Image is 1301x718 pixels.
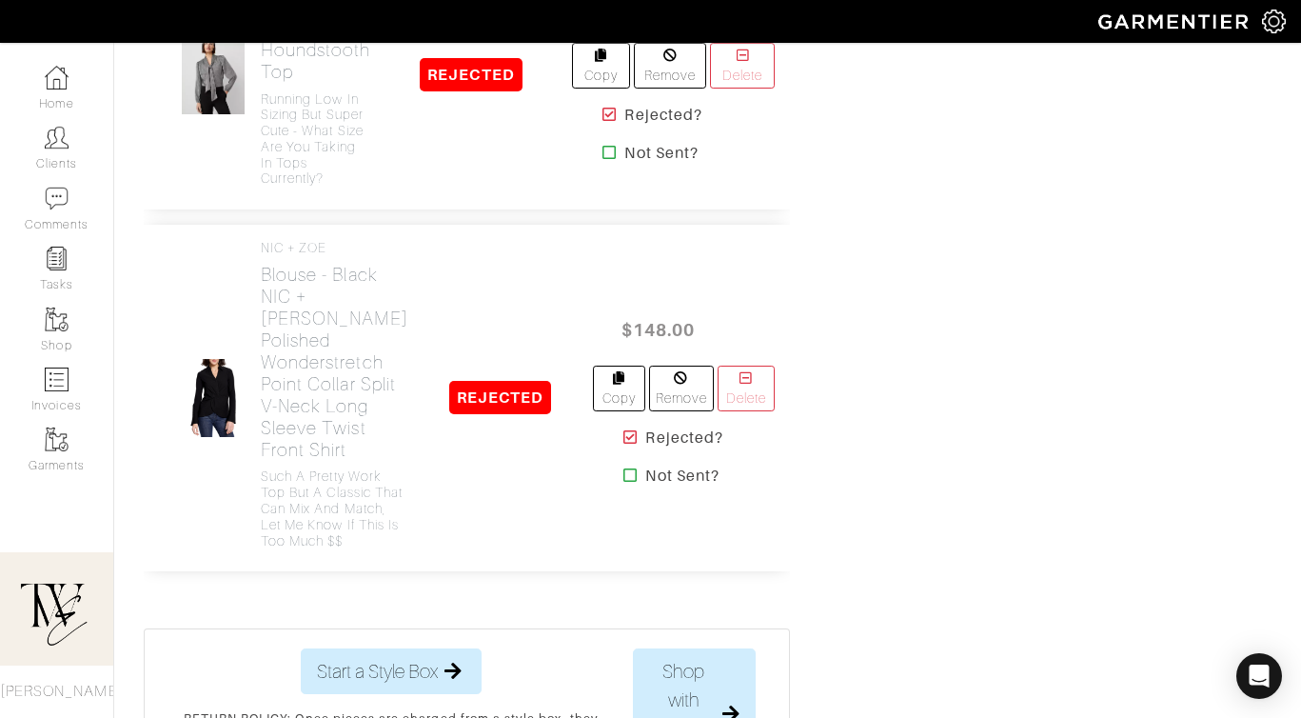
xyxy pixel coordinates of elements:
[45,187,69,210] img: comment-icon-a0a6a9ef722e966f86d9cbdc48e553b5cf19dbc54f86b18d962a5391bc8f6eb6.png
[1262,10,1286,33] img: gear-icon-white-bd11855cb880d31180b6d7d6211b90ccbf57a29d726f0c71d8c61bd08dd39cc2.png
[572,43,630,89] a: Copy
[45,247,69,270] img: reminder-icon-8004d30b9f0a5d33ae49ab947aed9ed385cf756f9e5892f1edd6e32f2345188e.png
[649,366,714,411] a: Remove
[601,309,715,350] span: $148.00
[45,66,69,90] img: dashboard-icon-dbcd8f5a0b271acd01030246c82b418ddd0df26cd7fceb0bd07c9910d44c42f6.png
[710,43,774,89] a: Delete
[1089,5,1262,38] img: garmentier-logo-header-white-b43fb05a5012e4ada735d5af1a66efaba907eab6374d6393d1fbf88cb4ef424d.png
[45,126,69,150] img: clients-icon-6bae9207a08558b7cb47a8932f037763ab4055f8c8b6bfacd5dc20c3e0201464.png
[645,427,722,449] strong: Rejected?
[301,648,482,694] button: Start a Style Box
[261,91,371,188] h4: Running low in sizing but super cute - what size are you taking in tops currently?
[420,58,522,91] span: REJECTED
[624,142,698,165] strong: Not Sent?
[179,358,248,438] img: SeYAdv4RXA9P7QbCo5WpNYwJ
[261,240,408,548] a: NIC + ZOE Blouse - BlackNIC + [PERSON_NAME] Polished Wonderstretch Point Collar Split V-Neck Long...
[261,240,408,256] h4: NIC + ZOE
[634,43,706,89] a: Remove
[261,469,408,548] h4: Such a pretty work top but a classic that can mix and match, let me know if this is too much $$
[449,381,551,414] span: REJECTED
[45,368,69,391] img: orders-icon-0abe47150d42831381b5fb84f609e132dff9fe21cb692f30cb5eec754e2cba89.png
[261,264,408,461] h2: Blouse - Black NIC + [PERSON_NAME] Polished Wonderstretch Point Collar Split V-Neck Long Sleeve T...
[45,428,69,451] img: garments-icon-b7da505a4dc4fd61783c78ac3ca0ef83fa9d6f193b1c9dc38574b1d14d53ca28.png
[718,366,775,411] a: Delete
[45,308,69,331] img: garments-icon-b7da505a4dc4fd61783c78ac3ca0ef83fa9d6f193b1c9dc38574b1d14d53ca28.png
[317,657,438,686] span: Start a Style Box
[181,35,246,115] img: FVBTcPZDkN5vwrBG75ASUy5C
[1236,653,1282,699] div: Open Intercom Messenger
[645,465,719,488] strong: Not Sent?
[593,366,644,411] a: Copy
[624,104,701,127] strong: Rejected?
